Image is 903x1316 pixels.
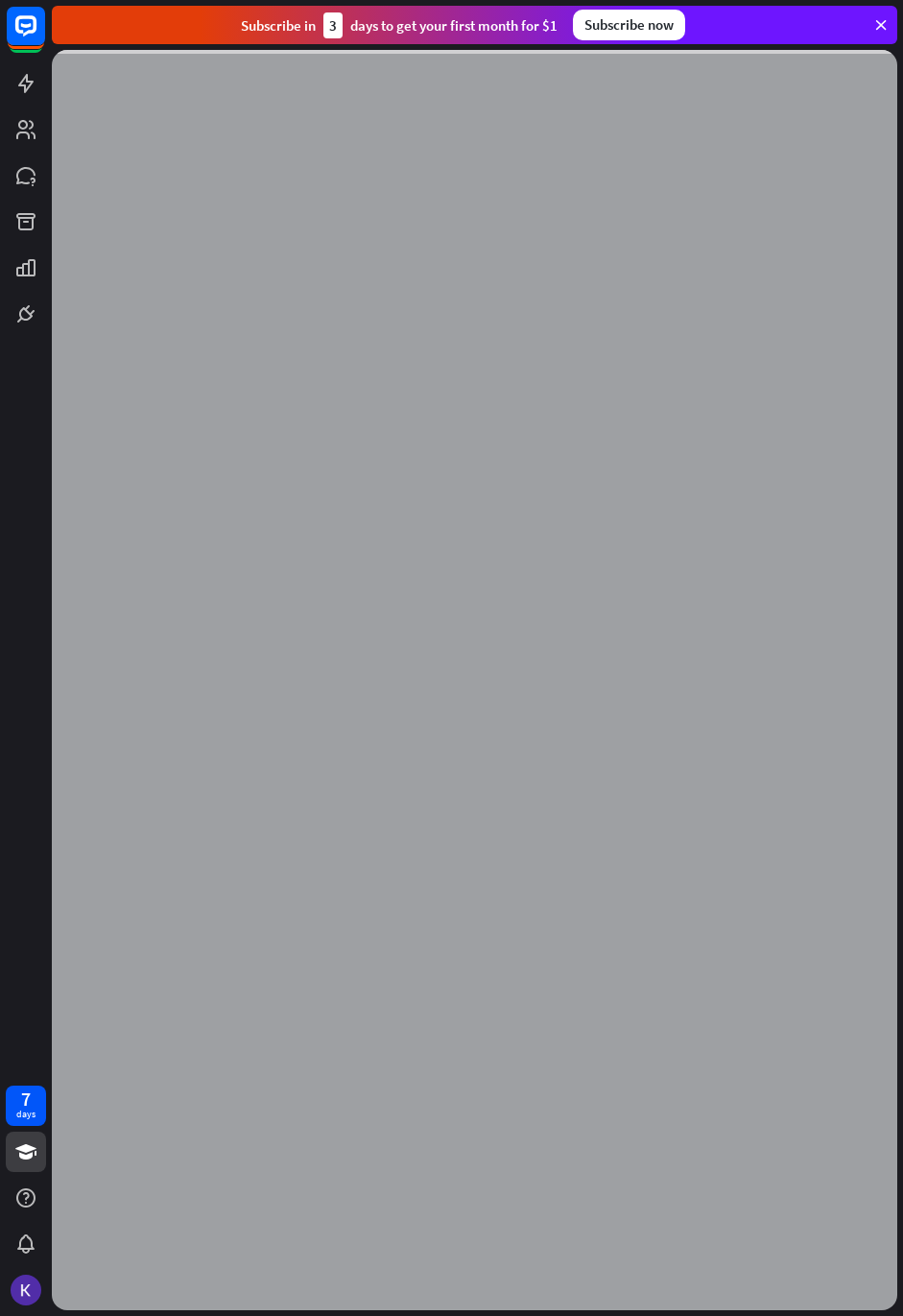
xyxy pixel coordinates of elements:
[6,1086,46,1126] a: 7 days
[21,1090,31,1108] div: 7
[323,12,343,38] div: 3
[573,10,685,40] div: Subscribe now
[16,1108,36,1121] div: days
[241,12,558,38] div: Subscribe in days to get your first month for $1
